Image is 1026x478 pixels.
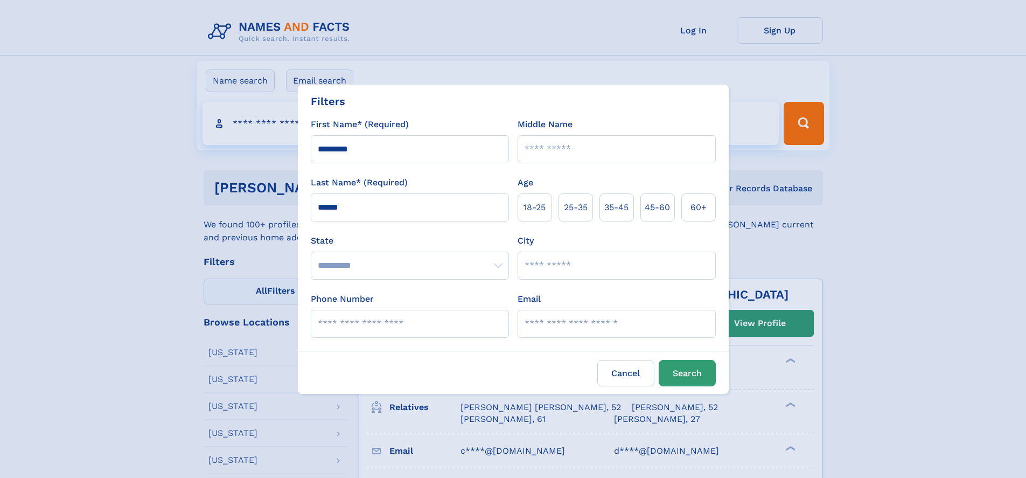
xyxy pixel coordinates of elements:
label: Middle Name [518,118,573,131]
span: 18‑25 [524,201,546,214]
span: 35‑45 [604,201,629,214]
label: First Name* (Required) [311,118,409,131]
button: Search [659,360,716,386]
label: Age [518,176,533,189]
label: Phone Number [311,293,374,306]
div: Filters [311,93,345,109]
label: Last Name* (Required) [311,176,408,189]
label: Email [518,293,541,306]
span: 45‑60 [645,201,670,214]
label: Cancel [597,360,654,386]
label: State [311,234,509,247]
span: 60+ [690,201,707,214]
span: 25‑35 [564,201,588,214]
label: City [518,234,534,247]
